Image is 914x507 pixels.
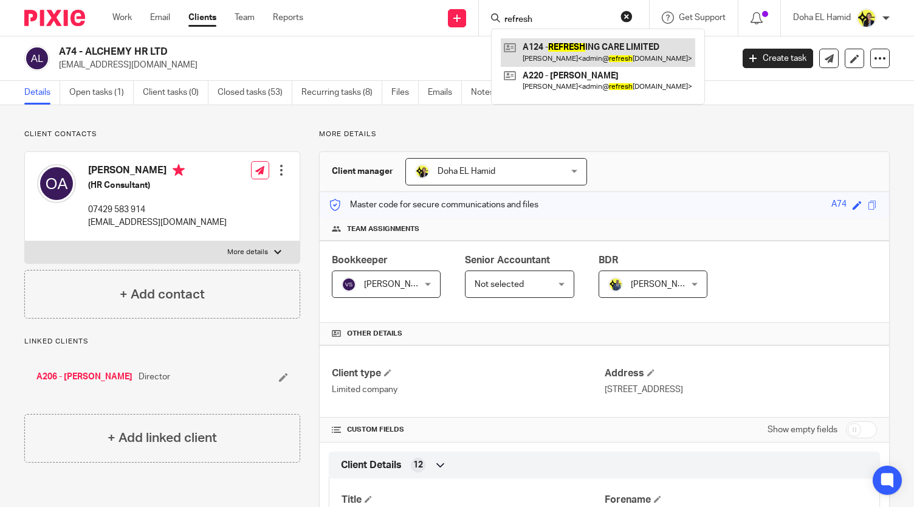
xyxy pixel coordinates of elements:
[413,459,423,471] span: 12
[793,12,851,24] p: Doha EL Hamid
[143,81,208,105] a: Client tasks (0)
[108,429,217,447] h4: + Add linked client
[743,49,813,68] a: Create task
[319,129,890,139] p: More details
[150,12,170,24] a: Email
[332,384,604,396] p: Limited company
[59,59,724,71] p: [EMAIL_ADDRESS][DOMAIN_NAME]
[139,371,170,383] span: Director
[471,81,515,105] a: Notes (3)
[112,12,132,24] a: Work
[475,280,524,289] span: Not selected
[620,10,633,22] button: Clear
[24,129,300,139] p: Client contacts
[273,12,303,24] a: Reports
[605,384,877,396] p: [STREET_ADDRESS]
[347,224,419,234] span: Team assignments
[24,46,50,71] img: svg%3E
[332,425,604,435] h4: CUSTOM FIELDS
[332,255,388,265] span: Bookkeeper
[428,81,462,105] a: Emails
[679,13,726,22] span: Get Support
[605,367,877,380] h4: Address
[332,165,393,178] h3: Client manager
[768,424,837,436] label: Show empty fields
[24,10,85,26] img: Pixie
[88,164,227,179] h4: [PERSON_NAME]
[301,81,382,105] a: Recurring tasks (8)
[503,15,613,26] input: Search
[88,179,227,191] h5: (HR Consultant)
[438,167,495,176] span: Doha EL Hamid
[329,199,538,211] p: Master code for secure communications and files
[415,164,430,179] img: Doha-Starbridge.jpg
[465,255,550,265] span: Senior Accountant
[599,255,618,265] span: BDR
[857,9,876,28] img: Doha-Starbridge.jpg
[37,164,76,203] img: svg%3E
[341,459,402,472] span: Client Details
[36,371,132,383] a: A206 - [PERSON_NAME]
[332,367,604,380] h4: Client type
[605,494,867,506] h4: Forename
[24,81,60,105] a: Details
[235,12,255,24] a: Team
[69,81,134,105] a: Open tasks (1)
[173,164,185,176] i: Primary
[59,46,591,58] h2: A74 - ALCHEMY HR LTD
[120,285,205,304] h4: + Add contact
[227,247,268,257] p: More details
[188,12,216,24] a: Clients
[24,337,300,347] p: Linked clients
[364,280,431,289] span: [PERSON_NAME]
[88,204,227,216] p: 07429 583 914
[831,198,847,212] div: A74
[631,280,698,289] span: [PERSON_NAME]
[608,277,623,292] img: Dennis-Starbridge.jpg
[218,81,292,105] a: Closed tasks (53)
[88,216,227,229] p: [EMAIL_ADDRESS][DOMAIN_NAME]
[347,329,402,339] span: Other details
[342,277,356,292] img: svg%3E
[342,494,604,506] h4: Title
[391,81,419,105] a: Files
